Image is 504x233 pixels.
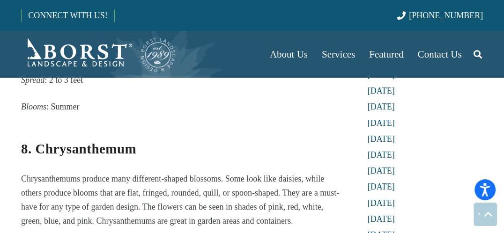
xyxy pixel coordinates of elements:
[367,118,394,128] a: [DATE]
[367,182,394,191] a: [DATE]
[21,172,344,228] p: Chrysanthemums produce many different-shaped blossoms. Some look like daisies, while others produ...
[322,49,355,60] span: Services
[21,100,344,114] p: : Summer
[21,73,344,87] p: : 2 to 3 feet
[22,4,114,27] a: CONNECT WITH US!
[367,198,394,208] a: [DATE]
[315,31,362,78] a: Services
[21,75,44,85] em: Spread
[21,102,46,111] em: Blooms
[21,141,136,156] strong: 8. Chrysanthemum
[367,150,394,160] a: [DATE]
[369,49,403,60] span: Featured
[411,31,469,78] a: Contact Us
[367,102,394,111] a: [DATE]
[474,203,497,226] a: Back to top
[367,166,394,175] a: [DATE]
[263,31,315,78] a: About Us
[270,49,308,60] span: About Us
[367,214,394,224] a: [DATE]
[21,36,177,73] a: Borst-Logo
[418,49,462,60] span: Contact Us
[367,86,394,95] a: [DATE]
[367,134,394,144] a: [DATE]
[409,11,483,20] span: [PHONE_NUMBER]
[468,43,487,66] a: Search
[362,31,410,78] a: Featured
[397,11,483,20] a: [PHONE_NUMBER]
